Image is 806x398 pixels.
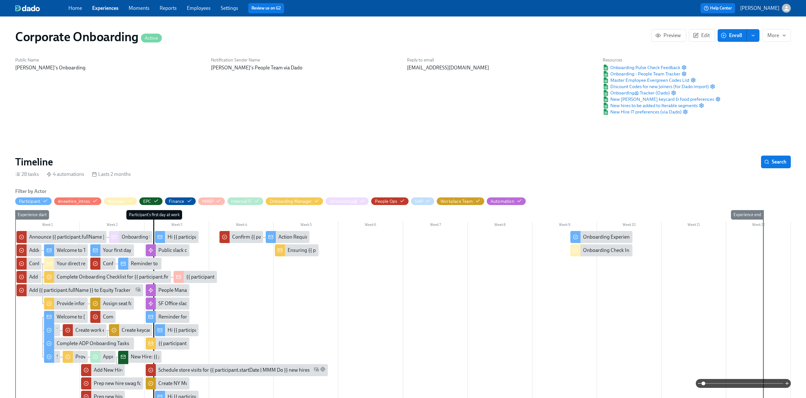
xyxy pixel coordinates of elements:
button: Internal IT [227,197,263,205]
div: Onboarding Notice: {{ participant.fullName }} – {{ participant.role }} ({{ participant.startDate ... [122,234,359,241]
div: Reminder to complete your ADP materials [131,260,222,267]
p: [PERSON_NAME] [740,5,779,12]
span: New hires to be added to Iterable segments [603,102,698,109]
div: Create keycard for {{ participant.fullName }} (starting {{ participant.startDate | MMM DD YYYY }}) [109,324,153,336]
div: Hide Onboarding@ [329,198,357,204]
div: Complete ADP Onboarding Tasks [57,340,129,347]
div: Confirm {{ participant.fullName }} has signed their onboarding docs [219,231,263,243]
div: Provide IT Set-up info [75,353,122,360]
div: Week 1 [15,221,80,230]
div: Action Required: Outstanding Onboarding Docs [278,234,382,241]
a: Home [68,5,82,11]
div: Announce {{ participant.fullName }} to CorporateOnboarding@? [29,234,169,241]
span: Search [765,159,786,165]
div: New Hire: {{ participant.fullName }} - {{ participant.role }} ({{ participant.startDate | MM/DD/Y... [118,351,162,363]
div: Create work email addresses for {{ participant.startDate | MMM Do }} cohort [75,327,239,334]
span: Slack [320,367,325,374]
img: Google Sheet [603,103,609,108]
div: 28 tasks [15,171,39,178]
div: Added Welcome Code to Codes Tracker for {{ participant.fullName }} [29,247,177,254]
div: Week 2 [80,221,144,230]
button: Enroll [718,29,747,42]
div: Complete ADP Onboarding Tasks [44,337,134,350]
button: Finance [165,197,195,205]
h6: Resources [603,57,720,63]
div: Hide SAP [415,198,423,204]
div: Create work email addresses for {{ participant.startDate | MMM Do }} cohort [63,324,106,336]
div: Add New Hire {{ participant.fullName }} in ADP [16,271,41,283]
div: {{ participant.fullName }}'s Onboarding Plan [174,271,217,283]
div: Your first day at [PERSON_NAME][GEOGRAPHIC_DATA] is nearly here! [103,247,257,254]
a: Review us on G2 [251,5,281,11]
button: SAP [411,197,434,205]
a: Reports [160,5,177,11]
span: New [PERSON_NAME] keycard & food preferences [603,96,714,102]
div: Approve IT request for new hire {{ participant.fullName }} [103,353,226,360]
span: Onboarding Pulse Check Feedback [603,64,680,71]
h6: Public Name [15,57,203,63]
div: Participant [19,198,40,204]
img: Google Sheet [603,84,609,89]
div: Reminder for [DATE]: please bring your I-9 docs [146,311,189,323]
div: Complete Onboarding Checklist for {{ participant.firstName }} [57,273,190,280]
span: Active [141,36,162,41]
div: Complete ADP Profile for {{ participant.fullName }} [90,311,115,323]
div: Week 4 [209,221,274,230]
div: Confirm New Hire ({{ participant.fullName }}) Completed ADP Materials [90,258,115,270]
div: New Hire: {{ participant.fullName }} - {{ participant.role }} ({{ participant.startDate | MM/DD/Y... [131,353,347,360]
div: {{ participant.fullName }} starts [DATE] 🚀 [158,340,249,347]
div: Schedule store visits for {{ participant.startDate | MMM Do }} new hires [146,364,328,376]
div: Add {{ participant.fullName }} to Equity Tracker [29,287,130,294]
h6: Notification Sender Name [211,57,399,63]
a: Google SheetNew Hire IT preferences (via Dado) [603,109,682,115]
div: Onboarding Manager [270,198,312,204]
div: SF Office slack channel [158,300,207,307]
div: Ensuring {{ participant.fullName }}'s first month sets them up for success [288,247,444,254]
h1: Corporate Onboarding [15,29,162,44]
div: Manager [108,198,125,204]
div: Assign seat for {{ participant.fullName }} (starting {{ participant.startDate | MMM DD YYYY }}) [90,298,134,310]
div: Welcome to [PERSON_NAME]'s! [57,313,128,320]
div: Reminder to complete your ADP materials [118,258,162,270]
div: Hide Automation [491,198,514,204]
div: Your first day at [PERSON_NAME][GEOGRAPHIC_DATA] is nearly here! [90,244,134,256]
div: Week 10 [597,221,662,230]
div: Action Required: Outstanding Onboarding Docs [266,231,309,243]
a: Edit [689,29,715,42]
button: Help Center [701,3,735,13]
img: Google Sheet [603,71,609,77]
div: Schedule store visits for {{ participant.startDate | MMM Do }} new hires [158,367,310,374]
a: Employees [187,5,211,11]
div: Prep new hire swag for {{ participant.fullName }} ({{ participant.startDate | MM/DD/YYYY }}) [81,377,143,389]
div: {{ participant.fullName }} starts [DATE] 🚀 [146,337,189,350]
div: Week 12 [726,221,791,230]
div: Onboarding Experience Check-in [583,234,654,241]
div: Welcome to Team Rothy’s! [44,244,88,256]
div: Confirm New Hire ({{ participant.fullName }}) Completed ADP Materials [103,260,258,267]
div: Week 11 [662,221,726,230]
div: Confirm if {{ participant.fullName }}'s manager will do their onboarding [29,260,183,267]
span: Enroll [722,32,742,39]
div: Hi {{ participant.firstName }}, here is your 40% off evergreen code [155,324,199,336]
a: Google SheetOnboarding Pulse Check Feedback [603,64,680,71]
button: Search [761,156,791,168]
div: Experience end [731,210,764,220]
a: Settings [221,5,238,11]
div: Share your computer preferences [57,353,129,360]
span: Onboarding - People Team Tracker [603,71,680,77]
a: Google SheetMaster Employee Evergreen Codes List [603,77,689,83]
div: Public slack channels [158,247,204,254]
div: Add New Hire {{ participant.fullName }} in ADP [29,273,131,280]
div: Hide People Ops [375,198,397,204]
div: Provide IT Set-up info [63,351,88,363]
div: Week 7 [403,221,468,230]
span: Work Email [136,287,141,294]
div: Confirm if {{ participant.fullName }}'s manager will do their onboarding [16,258,41,270]
div: Assign seat for {{ participant.fullName }} (starting {{ participant.startDate | MMM DD YYYY }}) [103,300,303,307]
button: EPC [139,197,163,205]
div: Onboarding Experience Check-in [570,231,632,243]
div: Your direct report {{ participant.fullName }}'s onboarding [57,260,180,267]
div: Add New Hire Codes to Spreadsheet for {{ participant.fullName }} ({{ participant.startDate | MM/D... [81,364,125,376]
div: Welcome to [PERSON_NAME]'s! [44,311,88,323]
img: Google Sheet [603,65,609,70]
